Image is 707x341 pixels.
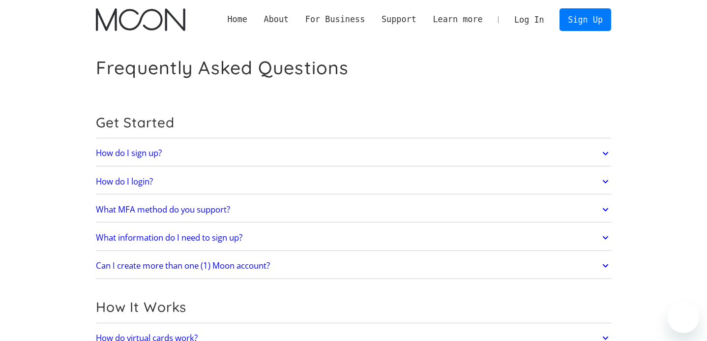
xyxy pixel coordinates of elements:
a: Home [219,13,256,26]
div: Support [373,13,424,26]
img: Moon Logo [96,8,185,31]
div: About [264,13,289,26]
a: Log In [506,9,552,31]
h2: How do I login? [96,177,153,186]
a: Can I create more than one (1) Moon account? [96,255,611,276]
div: Learn more [425,13,491,26]
h2: What MFA method do you support? [96,205,230,215]
h2: Can I create more than one (1) Moon account? [96,261,270,271]
div: For Business [305,13,365,26]
div: Support [382,13,416,26]
a: Sign Up [560,8,611,31]
a: How do I sign up? [96,143,611,164]
div: For Business [297,13,373,26]
a: How do I login? [96,171,611,192]
div: Learn more [433,13,482,26]
a: What information do I need to sign up? [96,227,611,248]
h1: Frequently Asked Questions [96,57,349,79]
div: About [256,13,297,26]
a: home [96,8,185,31]
h2: How do I sign up? [96,148,162,158]
h2: What information do I need to sign up? [96,233,242,243]
a: What MFA method do you support? [96,199,611,220]
h2: Get Started [96,114,611,131]
iframe: 启动消息传送窗口的按钮 [668,302,699,333]
h2: How It Works [96,299,611,315]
